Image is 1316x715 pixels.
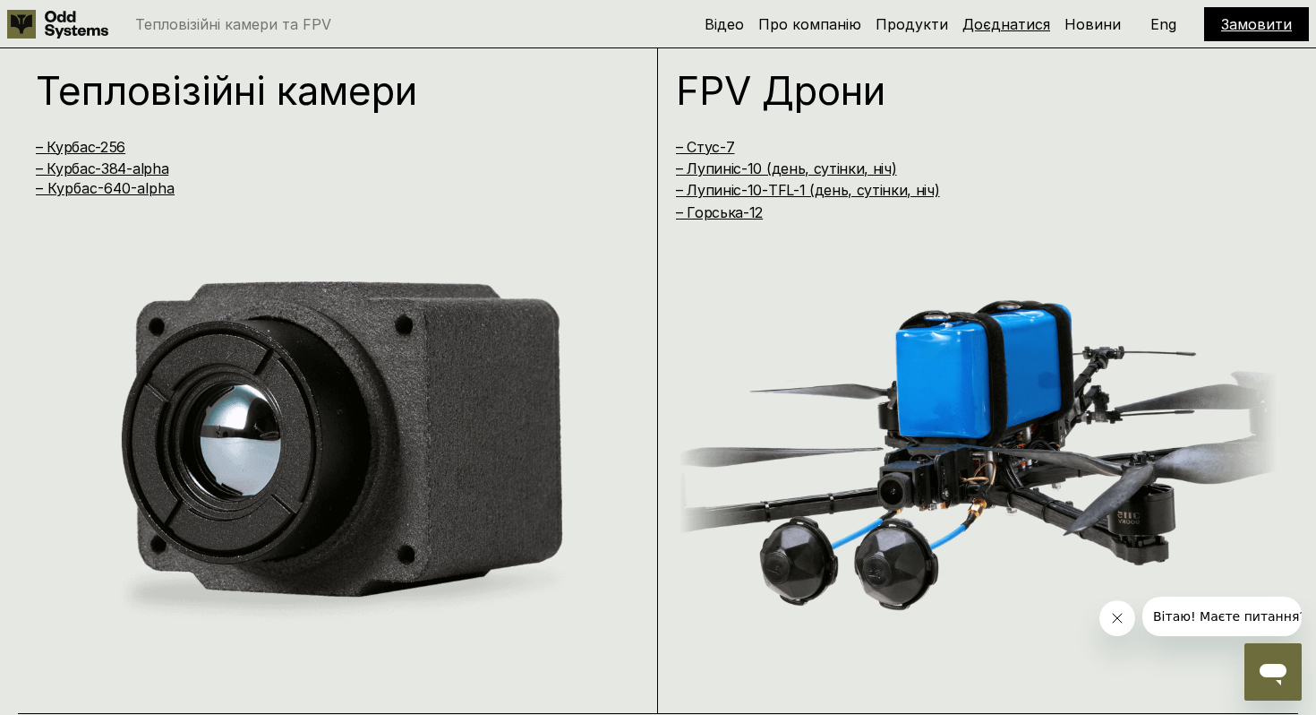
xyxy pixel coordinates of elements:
[705,15,744,33] a: Відео
[1142,597,1302,636] iframe: Повідомлення від компанії
[1099,600,1135,636] iframe: Закрити повідомлення
[1064,15,1121,33] a: Новини
[1150,17,1176,31] p: Eng
[876,15,948,33] a: Продукти
[676,159,896,177] a: – Лупиніс-10 (день, сутінки, ніч)
[676,138,734,156] a: – Стус-7
[1221,15,1292,33] a: Замовити
[36,159,168,177] a: – Курбас-384-alpha
[758,15,861,33] a: Про компанію
[1244,643,1302,701] iframe: Кнопка для запуску вікна повідомлень
[11,13,164,27] span: Вітаю! Маєте питання?
[36,179,175,197] a: – Курбас-640-alpha
[36,138,125,156] a: – Курбас-256
[676,203,763,221] a: – Горська-12
[676,181,940,199] a: – Лупиніс-10-TFL-1 (день, сутінки, ніч)
[962,15,1050,33] a: Доєднатися
[36,71,604,110] h1: Тепловізійні камери
[135,17,331,31] p: Тепловізійні камери та FPV
[676,71,1244,110] h1: FPV Дрони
